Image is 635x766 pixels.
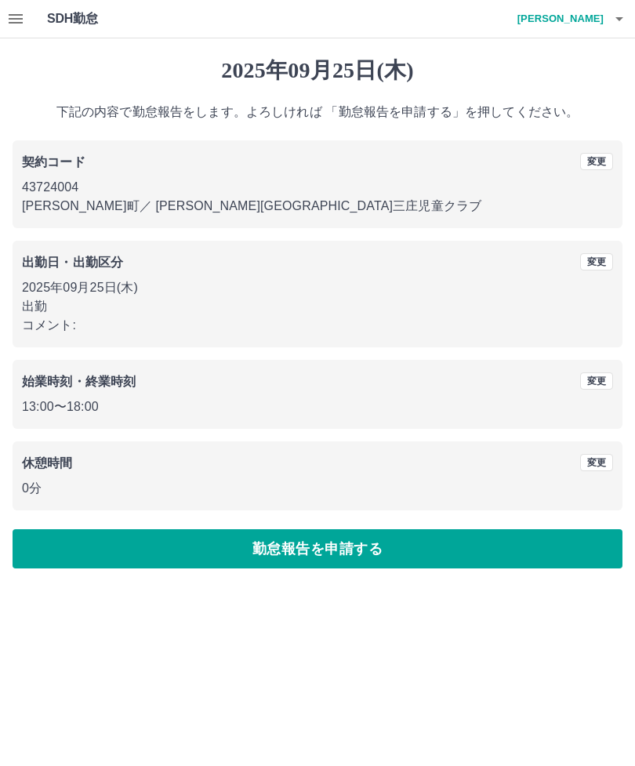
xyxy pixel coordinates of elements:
[22,316,613,335] p: コメント:
[13,529,622,568] button: 勤怠報告を申請する
[13,57,622,84] h1: 2025年09月25日(木)
[13,103,622,122] p: 下記の内容で勤怠報告をします。よろしければ 「勤怠報告を申請する」を押してください。
[22,178,613,197] p: 43724004
[22,456,73,470] b: 休憩時間
[580,153,613,170] button: 変更
[22,297,613,316] p: 出勤
[22,155,85,169] b: 契約コード
[22,278,613,297] p: 2025年09月25日(木)
[22,375,136,388] b: 始業時刻・終業時刻
[22,479,613,498] p: 0分
[580,372,613,390] button: 変更
[580,253,613,270] button: 変更
[22,197,613,216] p: [PERSON_NAME]町 ／ [PERSON_NAME][GEOGRAPHIC_DATA]三庄児童クラブ
[22,398,613,416] p: 13:00 〜 18:00
[22,256,123,269] b: 出勤日・出勤区分
[580,454,613,471] button: 変更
